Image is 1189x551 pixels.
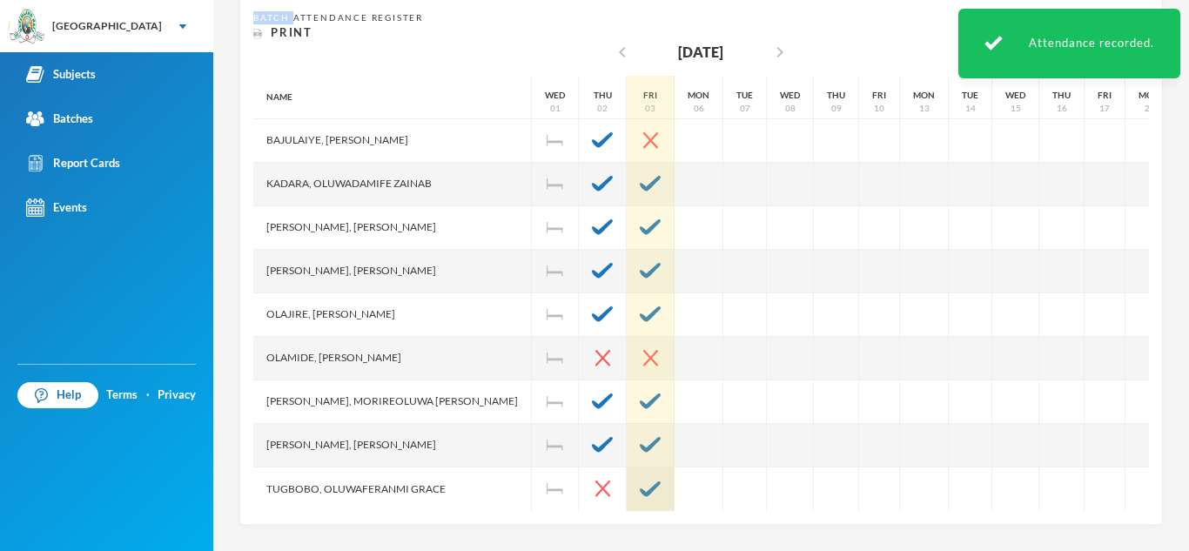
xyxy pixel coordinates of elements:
div: Independence Day [532,380,579,424]
span: Print [271,25,312,39]
div: Kadara, Oluwadamife Zainab [253,163,532,206]
span: Batch Attendance Register [253,12,423,23]
div: Wed [1005,89,1025,102]
div: Mon [1139,89,1160,102]
div: Report Cards [26,154,120,172]
div: 14 [965,102,976,115]
div: Tugbobo, Oluwaferanmi Grace [253,467,532,511]
div: Thu [1052,89,1071,102]
div: 15 [1011,102,1021,115]
div: Independence Day [532,163,579,206]
div: Bajulaiye, [PERSON_NAME] [253,119,532,163]
div: Independence Day [532,424,579,467]
div: [DATE] [678,42,723,63]
div: 08 [785,102,796,115]
div: Fri [643,89,657,102]
div: Independence Day [532,337,579,380]
div: [PERSON_NAME], [PERSON_NAME] [253,206,532,250]
div: Fri [1098,89,1112,102]
div: [PERSON_NAME], [PERSON_NAME] [253,250,532,293]
div: 07 [740,102,750,115]
div: Independence Day [532,467,579,511]
div: 02 [597,102,608,115]
div: Independence Day [532,119,579,163]
div: Independence Day [532,293,579,337]
div: 16 [1057,102,1067,115]
div: 03 [645,102,655,115]
div: Wed [780,89,800,102]
div: Fri [872,89,886,102]
div: Wed [545,89,565,102]
div: 06 [694,102,704,115]
div: Mon [913,89,935,102]
a: Terms [106,386,138,404]
div: Thu [594,89,612,102]
div: · [146,386,150,404]
div: Independence Day [532,206,579,250]
i: chevron_left [612,42,633,63]
div: Tue [962,89,978,102]
div: Batches [26,110,93,128]
div: [PERSON_NAME], Morireoluwa [PERSON_NAME] [253,380,532,424]
a: Help [17,382,98,408]
div: Independence Day [532,250,579,293]
div: Subjects [26,65,96,84]
div: Events [26,198,87,217]
div: 10 [874,102,884,115]
div: Mon [688,89,709,102]
div: 09 [831,102,842,115]
i: chevron_right [769,42,790,63]
div: Tue [736,89,753,102]
div: 20 [1145,102,1155,115]
div: 13 [919,102,930,115]
div: 17 [1099,102,1110,115]
div: Thu [827,89,845,102]
div: 01 [550,102,561,115]
div: Olamide, [PERSON_NAME] [253,337,532,380]
div: [GEOGRAPHIC_DATA] [52,18,162,34]
div: Name [253,76,532,119]
div: Attendance recorded. [958,9,1180,78]
div: Olajire, [PERSON_NAME] [253,293,532,337]
div: [PERSON_NAME], [PERSON_NAME] [253,424,532,467]
a: Privacy [158,386,196,404]
img: logo [10,10,44,44]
